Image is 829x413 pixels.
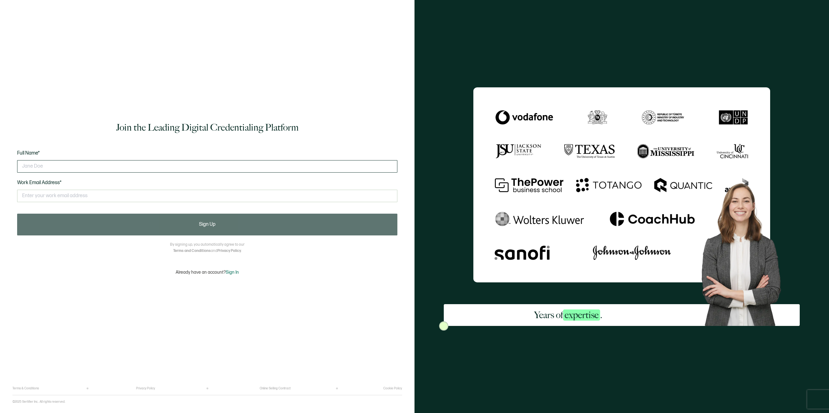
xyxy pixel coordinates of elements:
img: Sertifier Signup [439,321,448,331]
a: Terms and Conditions [173,248,211,253]
input: Jane Doe [17,160,397,173]
h1: Join the Leading Digital Credentialing Platform [116,121,299,134]
span: Sign Up [199,222,216,227]
a: Online Selling Contract [260,387,291,390]
a: Privacy Policy [136,387,155,390]
span: Work Email Address* [17,180,62,186]
a: Privacy Policy [217,248,241,253]
a: Cookie Policy [383,387,402,390]
a: Terms & Conditions [12,387,39,390]
button: Sign Up [17,214,397,235]
img: Sertifier Signup - Years of <span class="strong-h">expertise</span>. [473,87,770,283]
input: Enter your work email address [17,190,397,202]
p: Already have an account? [176,270,239,275]
img: Sertifier Signup - Years of <span class="strong-h">expertise</span>. Hero [693,176,800,326]
span: Sign In [226,270,239,275]
span: Full Name* [17,150,40,156]
h2: Years of . [534,309,602,321]
span: expertise [563,309,600,321]
p: ©2025 Sertifier Inc.. All rights reserved. [12,400,65,404]
p: By signing up, you automatically agree to our and . [170,242,244,254]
